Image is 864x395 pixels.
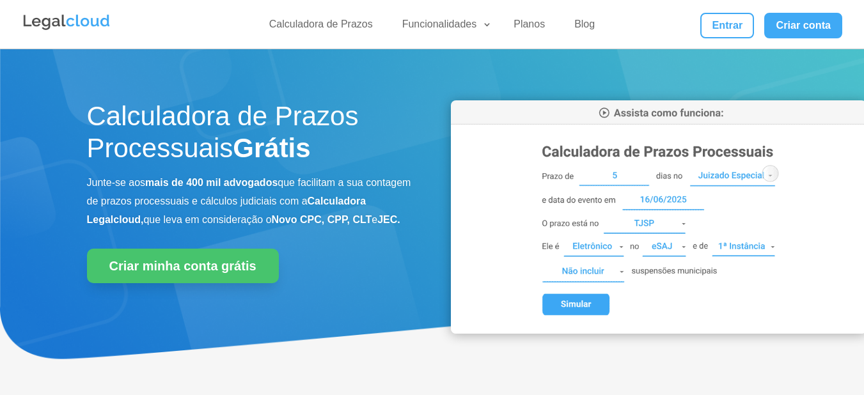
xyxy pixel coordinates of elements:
[22,13,111,32] img: Legalcloud Logo
[272,214,372,225] b: Novo CPC, CPP, CLT
[764,13,842,38] a: Criar conta
[377,214,400,225] b: JEC.
[506,18,553,36] a: Planos
[233,133,310,163] strong: Grátis
[395,18,492,36] a: Funcionalidades
[145,177,278,188] b: mais de 400 mil advogados
[567,18,602,36] a: Blog
[22,23,111,34] a: Logo da Legalcloud
[87,196,366,225] b: Calculadora Legalcloud,
[262,18,381,36] a: Calculadora de Prazos
[87,100,413,171] h1: Calculadora de Prazos Processuais
[87,249,279,283] a: Criar minha conta grátis
[87,174,413,229] p: Junte-se aos que facilitam a sua contagem de prazos processuais e cálculos judiciais com a que le...
[700,13,754,38] a: Entrar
